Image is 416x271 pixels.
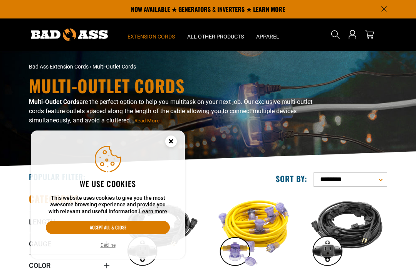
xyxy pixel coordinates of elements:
[31,28,108,41] img: Bad Ass Extension Cords
[213,194,296,269] img: yellow
[139,208,167,214] a: Learn more
[276,174,307,184] label: Sort by:
[29,211,110,233] summary: Length
[305,194,388,269] img: black
[29,98,312,124] span: are the perfect option to help you multitask on your next job. Our exclusive multi-outlet cords f...
[134,118,159,124] span: Read More
[121,18,181,51] summary: Extension Cords
[256,33,279,40] span: Apparel
[127,33,175,40] span: Extension Cords
[46,195,170,215] p: This website uses cookies to give you the most awesome browsing experience and provide you with r...
[29,63,264,71] nav: breadcrumbs
[98,241,118,249] button: Decline
[29,172,86,182] h2: Popular Filter:
[29,193,82,205] h2: Categories:
[29,217,55,226] span: Length
[29,233,110,254] summary: Gauge
[90,64,91,70] span: ›
[92,64,136,70] span: Multi-Outlet Cords
[29,239,51,248] span: Gauge
[46,221,170,234] button: Accept all & close
[29,77,325,94] h1: Multi-Outlet Cords
[31,130,185,259] aside: Cookie Consent
[329,28,342,41] summary: Search
[29,64,89,70] a: Bad Ass Extension Cords
[181,18,250,51] summary: All Other Products
[250,18,285,51] summary: Apparel
[187,33,244,40] span: All Other Products
[29,261,50,270] span: Color
[46,179,170,189] h2: We use cookies
[29,98,79,105] b: Multi-Outlet Cords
